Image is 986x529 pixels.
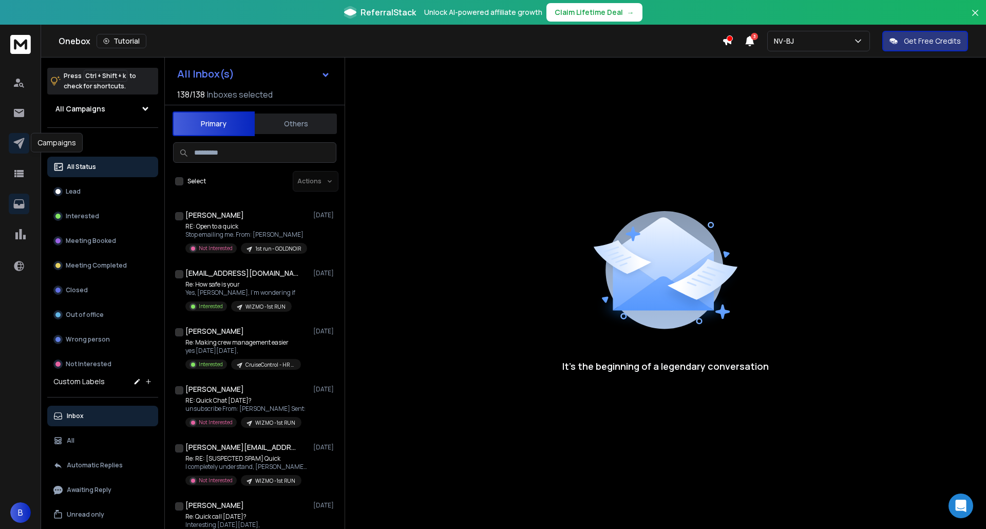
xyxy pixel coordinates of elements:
span: 3 [751,33,758,40]
button: B [10,502,31,523]
h3: Filters [47,136,158,150]
button: Tutorial [97,34,146,48]
p: RE: Quick Chat [DATE]? [185,396,306,405]
h1: [EMAIL_ADDRESS][DOMAIN_NAME] [185,268,298,278]
button: Out of office [47,305,158,325]
button: Awaiting Reply [47,480,158,500]
button: All [47,430,158,451]
h1: [PERSON_NAME] [185,210,244,220]
span: 138 / 138 [177,88,205,101]
p: Re: RE: [SUSPECTED SPAM] Quick [185,455,309,463]
p: NV-BJ [774,36,798,46]
p: [DATE] [313,443,336,451]
h1: All Inbox(s) [177,69,234,79]
button: Lead [47,181,158,202]
p: Re: Quick call [DATE]? [185,513,289,521]
h1: [PERSON_NAME] [185,326,244,336]
p: WIZMO -1st RUN [255,419,295,427]
button: Meeting Completed [47,255,158,276]
p: Not Interested [199,419,233,426]
div: Onebox [59,34,722,48]
span: → [627,7,634,17]
div: Open Intercom Messenger [949,494,973,518]
div: Campaigns [31,133,83,153]
p: Lead [66,187,81,196]
button: Not Interested [47,354,158,374]
button: Automatic Replies [47,455,158,476]
button: Interested [47,206,158,226]
button: Inbox [47,406,158,426]
button: Close banner [969,6,982,31]
h1: All Campaigns [55,104,105,114]
p: Not Interested [66,360,111,368]
p: Interesting [DATE][DATE], [185,521,289,529]
h1: [PERSON_NAME][EMAIL_ADDRESS][PERSON_NAME][DOMAIN_NAME] [185,442,298,452]
p: Meeting Booked [66,237,116,245]
h1: [PERSON_NAME] [185,500,244,511]
p: Re: How safe is your [185,280,295,289]
p: Interested [199,361,223,368]
p: Yes, [PERSON_NAME], I'm wondering if [185,289,295,297]
h3: Inboxes selected [207,88,273,101]
button: All Campaigns [47,99,158,119]
p: yes [DATE][DATE], [185,347,301,355]
p: Wrong person [66,335,110,344]
p: I completely understand, [PERSON_NAME]. In [185,463,309,471]
p: Stop emailing me. From: [PERSON_NAME] [185,231,307,239]
p: Unlock AI-powered affiliate growth [424,7,542,17]
button: Wrong person [47,329,158,350]
p: Closed [66,286,88,294]
span: ReferralStack [361,6,416,18]
p: [DATE] [313,211,336,219]
p: WIZMO -1st RUN [255,477,295,485]
p: [DATE] [313,327,336,335]
button: Get Free Credits [882,31,968,51]
button: Primary [173,111,255,136]
h1: [PERSON_NAME] [185,384,244,394]
p: Press to check for shortcuts. [64,71,136,91]
p: Automatic Replies [67,461,123,469]
p: Re: Making crew management easier [185,338,301,347]
p: CruiseControl - HR - [DATE] [245,361,295,369]
p: Interested [199,303,223,310]
p: [DATE] [313,269,336,277]
button: Closed [47,280,158,300]
p: Awaiting Reply [67,486,111,494]
p: [DATE] [313,385,336,393]
span: Ctrl + Shift + k [84,70,127,82]
button: All Status [47,157,158,177]
p: RE: Open to a quick [185,222,307,231]
p: WIZMO -1st RUN [245,303,286,311]
button: Others [255,112,337,135]
p: Get Free Credits [904,36,961,46]
p: unsubscribe From: [PERSON_NAME] Sent: [185,405,306,413]
p: [DATE] [313,501,336,509]
p: All [67,437,74,445]
p: It’s the beginning of a legendary conversation [562,359,769,373]
button: Meeting Booked [47,231,158,251]
h3: Custom Labels [53,376,105,387]
p: All Status [67,163,96,171]
p: Not Interested [199,477,233,484]
p: Out of office [66,311,104,319]
p: Unread only [67,511,104,519]
button: Unread only [47,504,158,525]
label: Select [187,177,206,185]
button: All Inbox(s) [169,64,338,84]
p: Interested [66,212,99,220]
p: 1st run - GOLDNOIR [255,245,301,253]
p: Meeting Completed [66,261,127,270]
button: Claim Lifetime Deal→ [546,3,642,22]
p: Inbox [67,412,84,420]
p: Not Interested [199,244,233,252]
